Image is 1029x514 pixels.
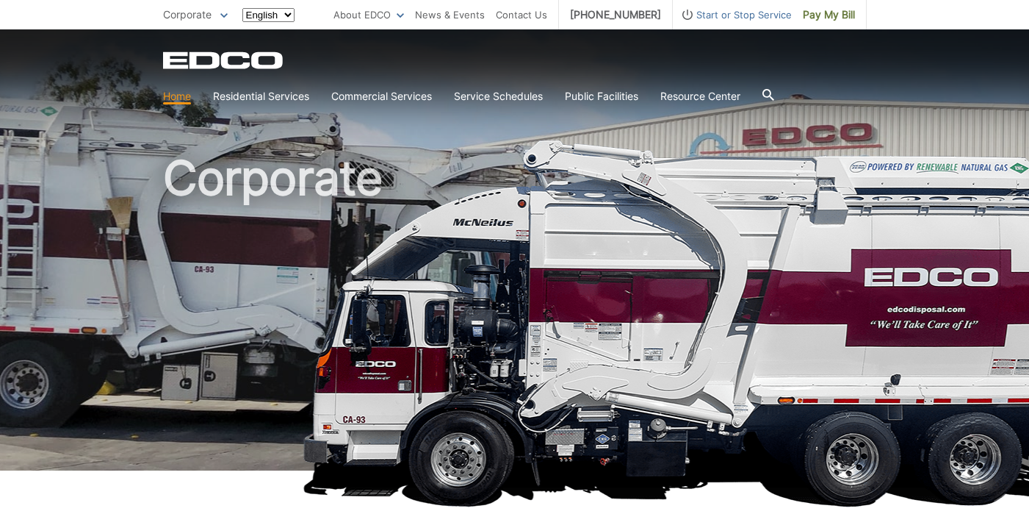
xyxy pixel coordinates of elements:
a: News & Events [415,7,485,23]
a: Commercial Services [331,88,432,104]
a: Public Facilities [565,88,638,104]
span: Pay My Bill [803,7,855,23]
a: About EDCO [333,7,404,23]
h1: Corporate [163,154,867,477]
select: Select a language [242,8,295,22]
a: EDCD logo. Return to the homepage. [163,51,285,69]
a: Service Schedules [454,88,543,104]
a: Contact Us [496,7,547,23]
a: Residential Services [213,88,309,104]
a: Home [163,88,191,104]
a: Resource Center [660,88,740,104]
span: Corporate [163,8,212,21]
